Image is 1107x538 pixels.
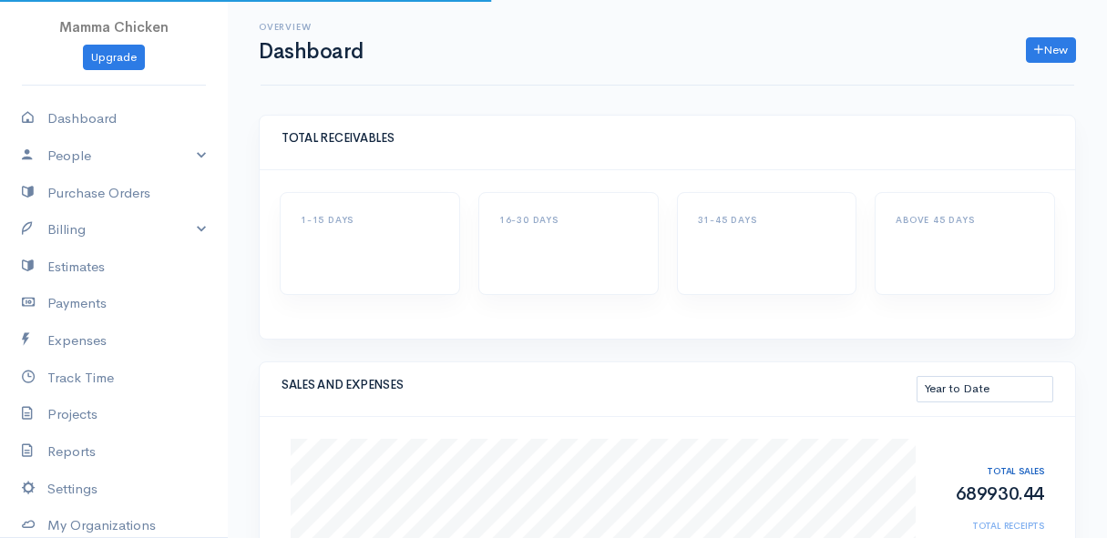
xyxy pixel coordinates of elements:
h6: TOTAL SALES [934,466,1044,476]
a: New [1026,37,1076,64]
h6: ABOVE 45 DAYS [896,215,1034,225]
h6: 31-45 DAYS [698,215,836,225]
h5: TOTAL RECEIVABLES [282,132,1053,145]
h6: TOTAL RECEIPTS [934,521,1044,531]
h1: Dashboard [259,40,364,63]
a: Upgrade [83,45,145,71]
h6: Overview [259,22,364,32]
h6: 16-30 DAYS [499,215,638,225]
span: Mamma Chicken [59,18,169,36]
h5: SALES AND EXPENSES [282,379,917,391]
h2: 689930.44 [934,484,1044,504]
h6: 1-15 DAYS [301,215,439,225]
